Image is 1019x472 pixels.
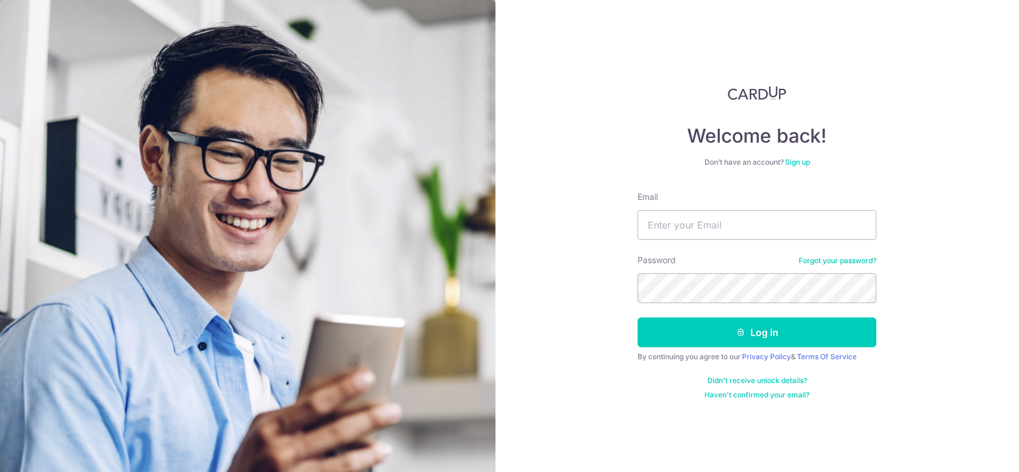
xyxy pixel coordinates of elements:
[742,352,791,361] a: Privacy Policy
[638,210,876,240] input: Enter your Email
[638,191,658,203] label: Email
[785,158,810,166] a: Sign up
[638,254,676,266] label: Password
[704,390,809,400] a: Haven't confirmed your email?
[638,352,876,362] div: By continuing you agree to our &
[728,86,786,100] img: CardUp Logo
[707,376,807,385] a: Didn't receive unlock details?
[797,352,857,361] a: Terms Of Service
[638,158,876,167] div: Don’t have an account?
[638,317,876,347] button: Log in
[799,256,876,266] a: Forgot your password?
[638,124,876,148] h4: Welcome back!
